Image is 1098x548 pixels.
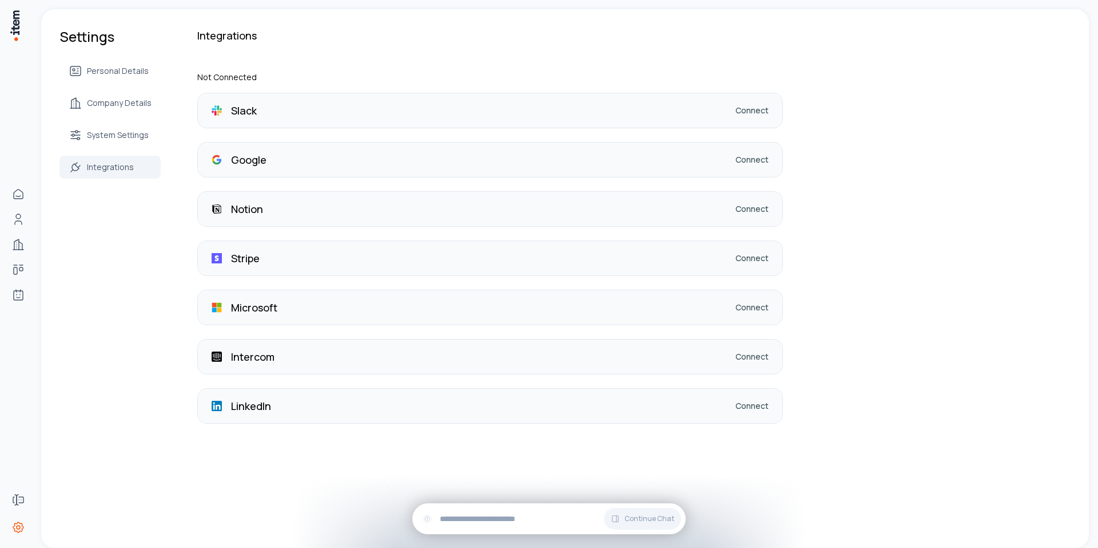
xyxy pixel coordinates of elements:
[231,349,274,365] p: Intercom
[212,352,222,362] img: Intercom logo
[212,401,222,411] img: LinkedIn logo
[231,102,257,119] p: Slack
[412,503,686,534] div: Continue Chat
[735,351,769,362] a: Connect
[735,203,769,215] a: Connect
[87,97,152,109] span: Company Details
[212,155,222,165] img: Google logo
[59,156,161,179] a: Integrations
[231,201,263,217] p: Notion
[212,204,222,214] img: Notion logo
[212,253,222,263] img: Stripe logo
[735,253,769,264] a: Connect
[7,233,30,256] a: Companies
[59,124,161,147] a: System Settings
[212,105,222,116] img: Slack logo
[7,283,30,306] a: Agents
[197,71,783,84] p: Not Connected
[87,129,149,141] span: System Settings
[87,161,134,173] span: Integrations
[212,302,222,313] img: Microsoft logo
[59,60,161,82] a: Personal Details
[735,400,769,412] a: Connect
[735,105,769,116] a: Connect
[9,9,21,42] img: Item Brain Logo
[735,154,769,165] a: Connect
[197,27,783,44] h2: Integrations
[604,508,681,530] button: Continue Chat
[7,183,30,206] a: Home
[735,302,769,313] a: Connect
[7,516,30,539] a: Settings
[7,208,30,231] a: People
[87,65,149,77] span: Personal Details
[59,27,161,46] h1: Settings
[7,258,30,281] a: Deals
[624,514,674,523] span: Continue Chat
[231,250,260,266] p: Stripe
[59,92,161,115] a: Company Details
[231,152,266,168] p: Google
[231,299,277,316] p: Microsoft
[7,488,30,511] a: Forms
[231,398,271,414] p: LinkedIn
